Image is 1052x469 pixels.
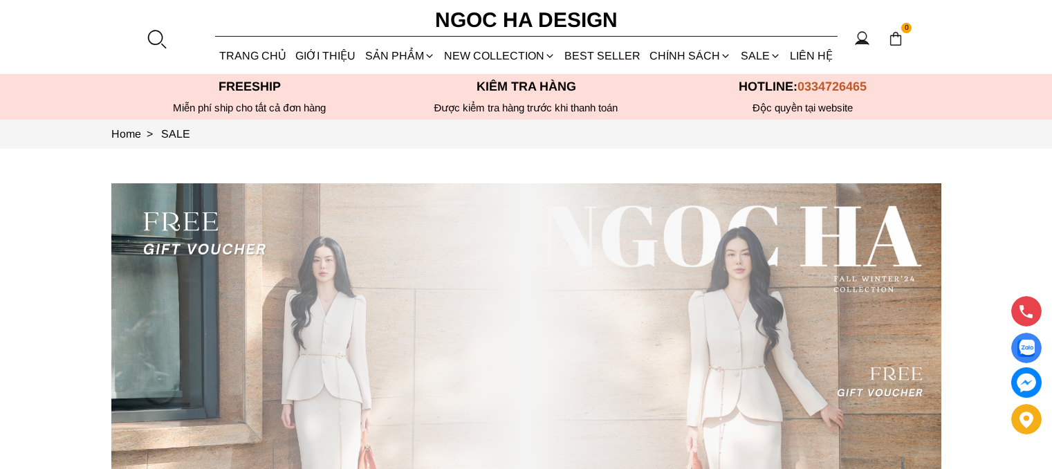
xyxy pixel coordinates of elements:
[111,102,388,114] div: Miễn phí ship cho tất cả đơn hàng
[141,128,158,140] span: >
[1017,340,1035,357] img: Display image
[161,128,190,140] a: Link to SALE
[645,37,736,74] div: Chính sách
[360,37,439,74] div: SẢN PHẨM
[797,80,867,93] span: 0334726465
[423,3,630,37] a: Ngoc Ha Design
[439,37,560,74] a: NEW COLLECTION
[560,37,645,74] a: BEST SELLER
[215,37,291,74] a: TRANG CHỦ
[477,80,576,93] font: Kiểm tra hàng
[665,102,941,114] h6: Độc quyền tại website
[785,37,837,74] a: LIÊN HỆ
[111,80,388,94] p: Freeship
[1011,367,1042,398] a: messenger
[888,31,903,46] img: img-CART-ICON-ksit0nf1
[736,37,785,74] a: SALE
[665,80,941,94] p: Hotline:
[388,102,665,114] p: Được kiểm tra hàng trước khi thanh toán
[1011,333,1042,363] a: Display image
[291,37,360,74] a: GIỚI THIỆU
[111,128,161,140] a: Link to Home
[901,23,912,34] span: 0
